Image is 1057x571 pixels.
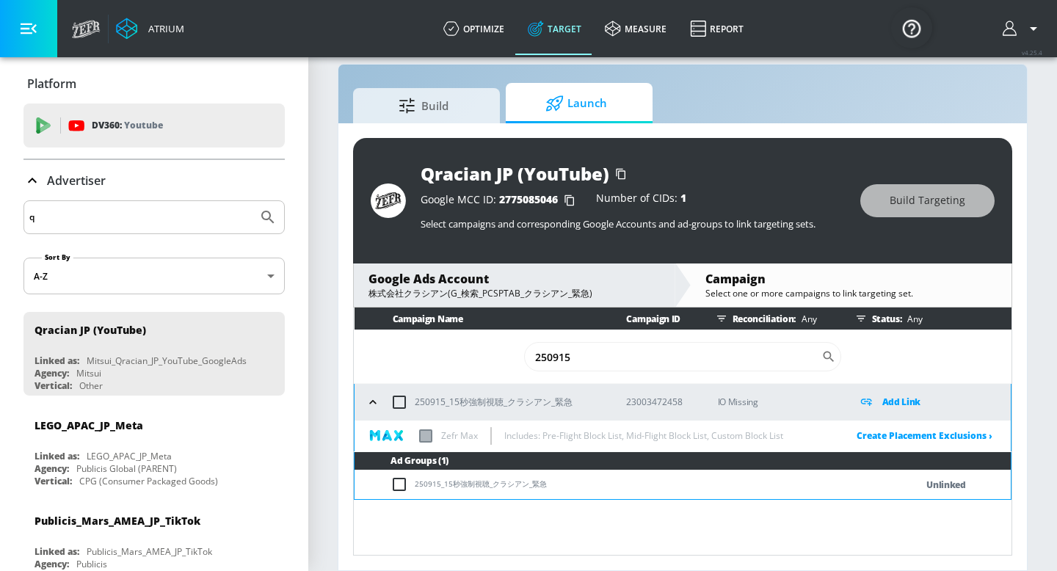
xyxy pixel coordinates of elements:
[603,308,694,330] th: Campaign ID
[516,2,593,55] a: Target
[415,394,573,410] p: 250915_15秒強制視聴_クラシアン_緊急
[34,418,143,432] div: LEGO_APAC_JP_Meta
[421,217,846,230] p: Select campaigns and corresponding Google Accounts and ad-groups to link targeting sets.
[421,193,581,208] div: Google MCC ID:
[34,367,69,379] div: Agency:
[92,117,163,134] p: DV360:
[87,545,212,558] div: Publicis_Mars_AMEA_JP_TikTok
[29,208,252,227] input: Search by name
[626,394,694,410] p: 23003472458
[441,428,478,443] p: Zefr Max
[355,452,1011,470] th: Ad Groups (1)
[142,22,184,35] div: Atrium
[368,88,479,123] span: Build
[116,18,184,40] a: Atrium
[79,379,103,392] div: Other
[23,103,285,148] div: DV360: Youtube
[76,367,101,379] div: Mitsui
[882,393,921,410] p: Add Link
[23,258,285,294] div: A-Z
[504,428,783,443] p: Includes: Pre-Flight Block List, Mid-Flight Block List, Custom Block List
[34,475,72,487] div: Vertical:
[87,450,172,462] div: LEGO_APAC_JP_Meta
[524,342,841,371] div: Search CID Name or Number
[421,161,609,186] div: Qracian JP (YouTube)
[368,271,660,287] div: Google Ads Account
[593,2,678,55] a: measure
[34,462,69,475] div: Agency:
[680,191,686,205] span: 1
[34,514,200,528] div: Publicis_Mars_AMEA_JP_TikTok
[891,7,932,48] button: Open Resource Center
[857,393,1011,410] div: Add Link
[34,558,69,570] div: Agency:
[23,160,285,201] div: Advertiser
[499,192,558,206] span: 2775085046
[34,545,79,558] div: Linked as:
[901,311,922,327] p: Any
[520,86,632,121] span: Launch
[796,311,816,327] p: Any
[711,308,834,330] div: Reconciliation:
[1022,48,1042,57] span: v 4.25.4
[34,354,79,367] div: Linked as:
[926,476,966,493] p: Unlinked
[42,252,73,262] label: Sort By
[23,63,285,104] div: Platform
[432,2,516,55] a: optimize
[79,475,218,487] div: CPG (Consumer Packaged Goods)
[23,312,285,396] div: Qracian JP (YouTube)Linked as:Mitsui_Qracian_JP_YouTube_GoogleAdsAgency:MitsuiVertical:Other
[524,342,821,371] input: Search Campaign Name or ID
[76,462,177,475] div: Publicis Global (PARENT)
[252,201,284,233] button: Submit Search
[354,263,675,307] div: Google Ads Account株式会社クラシアン(G_検索_PCSPTAB_クラシアン_緊急)
[76,558,107,570] div: Publicis
[355,470,886,499] td: 250915_15秒強制視聴_クラシアン_緊急
[23,407,285,491] div: LEGO_APAC_JP_MetaLinked as:LEGO_APAC_JP_MetaAgency:Publicis Global (PARENT)Vertical:CPG (Consumer...
[368,287,660,300] div: 株式会社クラシアン(G_検索_PCSPTAB_クラシアン_緊急)
[355,308,603,330] th: Campaign Name
[34,379,72,392] div: Vertical:
[705,271,997,287] div: Campaign
[47,172,106,189] p: Advertiser
[705,287,997,299] div: Select one or more campaigns to link targeting set.
[124,117,163,133] p: Youtube
[850,308,1011,330] div: Status:
[87,354,247,367] div: Mitsui_Qracian_JP_YouTube_GoogleAds
[596,193,686,208] div: Number of CIDs:
[34,323,146,337] div: Qracian JP (YouTube)
[857,429,992,442] a: Create Placement Exclusions ›
[27,76,76,92] p: Platform
[34,450,79,462] div: Linked as:
[678,2,755,55] a: Report
[718,393,834,410] p: IO Missing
